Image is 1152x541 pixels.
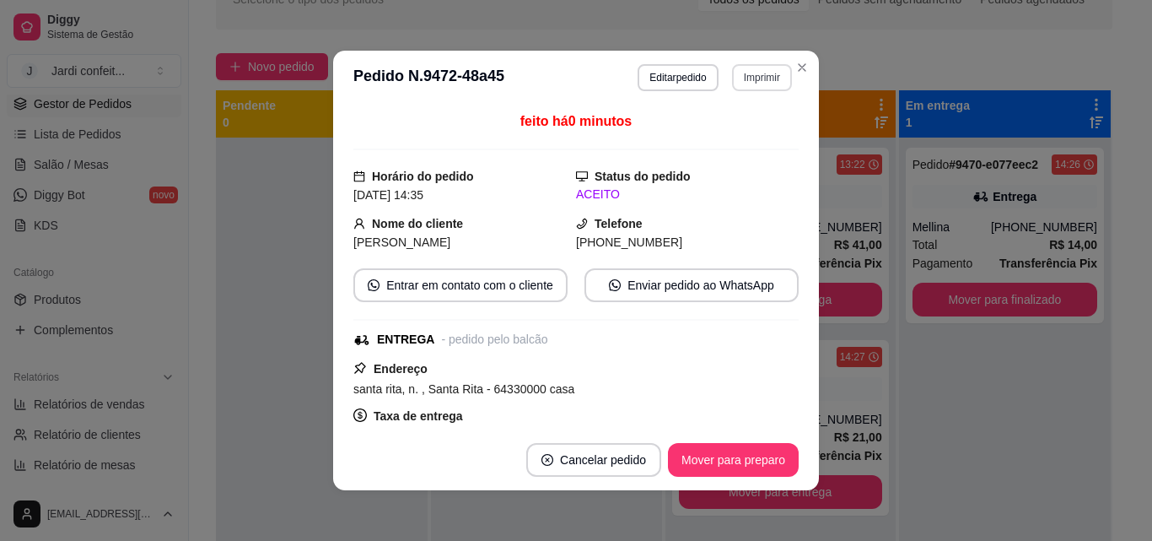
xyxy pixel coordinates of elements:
[372,217,463,230] strong: Nome do cliente
[576,170,588,182] span: desktop
[584,268,799,302] button: whats-appEnviar pedido ao WhatsApp
[372,170,474,183] strong: Horário do pedido
[353,64,504,91] h3: Pedido N. 9472-48a45
[609,279,621,291] span: whats-app
[520,114,632,128] span: feito há 0 minutos
[441,331,547,349] div: - pedido pelo balcão
[353,382,574,396] span: santa rita, n. , Santa Rita - 64330000 casa
[353,218,365,230] span: user
[732,64,792,91] button: Imprimir
[576,218,588,230] span: phone
[374,362,428,376] strong: Endereço
[595,217,643,230] strong: Telefone
[353,268,568,302] button: whats-appEntrar em contato com o cliente
[353,408,367,422] span: dollar
[353,188,423,202] span: [DATE] 14:35
[353,361,367,375] span: pushpin
[541,454,553,466] span: close-circle
[576,235,682,249] span: [PHONE_NUMBER]
[353,170,365,182] span: calendar
[595,170,691,183] strong: Status do pedido
[526,443,661,477] button: close-circleCancelar pedido
[374,409,463,423] strong: Taxa de entrega
[576,186,799,203] div: ACEITO
[368,279,380,291] span: whats-app
[353,235,450,249] span: [PERSON_NAME]
[668,443,799,477] button: Mover para preparo
[377,331,434,349] div: ENTREGA
[638,64,718,91] button: Editarpedido
[789,54,816,81] button: Close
